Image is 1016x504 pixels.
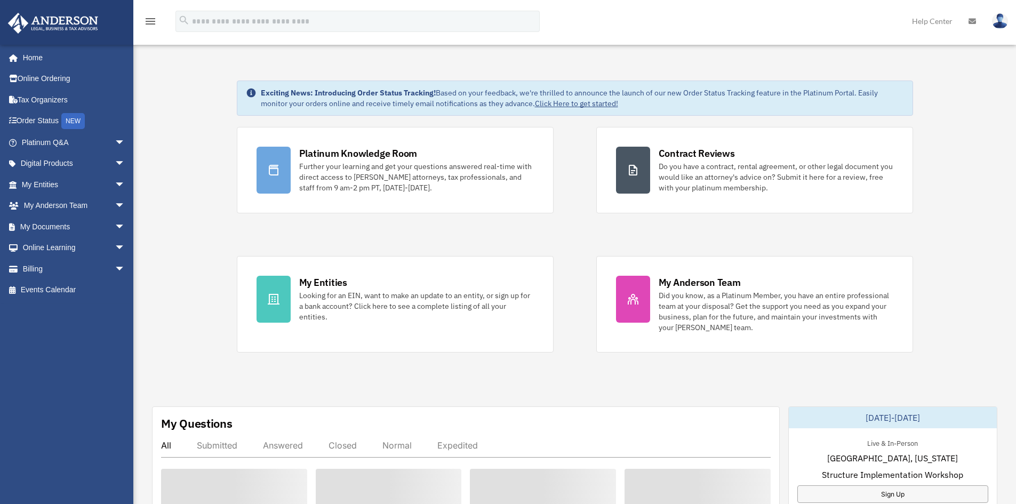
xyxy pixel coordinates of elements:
[7,132,141,153] a: Platinum Q&Aarrow_drop_down
[797,485,988,503] a: Sign Up
[178,14,190,26] i: search
[261,88,436,98] strong: Exciting News: Introducing Order Status Tracking!
[992,13,1008,29] img: User Pic
[596,256,913,353] a: My Anderson Team Did you know, as a Platinum Member, you have an entire professional team at your...
[161,440,171,451] div: All
[144,19,157,28] a: menu
[7,47,136,68] a: Home
[329,440,357,451] div: Closed
[659,147,735,160] div: Contract Reviews
[535,99,618,108] a: Click Here to get started!
[7,89,141,110] a: Tax Organizers
[7,216,141,237] a: My Documentsarrow_drop_down
[7,195,141,217] a: My Anderson Teamarrow_drop_down
[659,276,741,289] div: My Anderson Team
[61,113,85,129] div: NEW
[299,276,347,289] div: My Entities
[822,468,963,481] span: Structure Implementation Workshop
[161,415,233,431] div: My Questions
[237,127,554,213] a: Platinum Knowledge Room Further your learning and get your questions answered real-time with dire...
[659,161,893,193] div: Do you have a contract, rental agreement, or other legal document you would like an attorney's ad...
[382,440,412,451] div: Normal
[7,68,141,90] a: Online Ordering
[263,440,303,451] div: Answered
[115,216,136,238] span: arrow_drop_down
[115,195,136,217] span: arrow_drop_down
[115,237,136,259] span: arrow_drop_down
[7,153,141,174] a: Digital Productsarrow_drop_down
[789,407,997,428] div: [DATE]-[DATE]
[197,440,237,451] div: Submitted
[5,13,101,34] img: Anderson Advisors Platinum Portal
[261,87,904,109] div: Based on your feedback, we're thrilled to announce the launch of our new Order Status Tracking fe...
[115,258,136,280] span: arrow_drop_down
[299,161,534,193] div: Further your learning and get your questions answered real-time with direct access to [PERSON_NAM...
[115,132,136,154] span: arrow_drop_down
[596,127,913,213] a: Contract Reviews Do you have a contract, rental agreement, or other legal document you would like...
[827,452,958,465] span: [GEOGRAPHIC_DATA], [US_STATE]
[299,290,534,322] div: Looking for an EIN, want to make an update to an entity, or sign up for a bank account? Click her...
[144,15,157,28] i: menu
[299,147,418,160] div: Platinum Knowledge Room
[7,110,141,132] a: Order StatusNEW
[437,440,478,451] div: Expedited
[7,258,141,279] a: Billingarrow_drop_down
[115,153,136,175] span: arrow_drop_down
[7,279,141,301] a: Events Calendar
[859,437,926,448] div: Live & In-Person
[7,237,141,259] a: Online Learningarrow_drop_down
[237,256,554,353] a: My Entities Looking for an EIN, want to make an update to an entity, or sign up for a bank accoun...
[7,174,141,195] a: My Entitiesarrow_drop_down
[659,290,893,333] div: Did you know, as a Platinum Member, you have an entire professional team at your disposal? Get th...
[115,174,136,196] span: arrow_drop_down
